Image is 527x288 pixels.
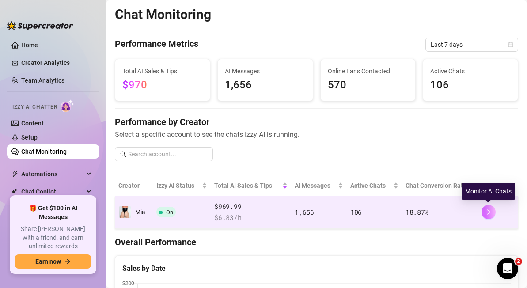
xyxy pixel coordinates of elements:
span: AI Messages [295,181,336,190]
input: Search account... [128,149,208,159]
th: Total AI Sales & Tips [211,175,291,196]
span: $969.99 [214,201,288,212]
span: Mia [135,208,145,216]
div: Monitor AI Chats [462,183,515,200]
img: AI Chatter [61,99,74,112]
span: 2 [515,258,522,265]
span: 1,656 [295,208,314,216]
h4: Overall Performance [115,236,518,248]
img: logo-BBDzfeDw.svg [7,21,73,30]
th: Izzy AI Status [153,175,211,196]
span: 18.87 % [406,208,428,216]
iframe: Intercom live chat [497,258,518,279]
th: Active Chats [347,175,402,196]
span: Automations [21,167,84,181]
a: Creator Analytics [21,56,92,70]
span: Chat Copilot [21,185,84,199]
span: 106 [430,77,511,94]
span: AI Messages [225,66,305,76]
h4: Performance by Creator [115,116,518,128]
span: Izzy AI Chatter [12,103,57,111]
div: Sales by Date [122,263,511,274]
span: right [485,209,492,215]
a: Content [21,120,44,127]
h4: Performance Metrics [115,38,198,52]
th: Chat Conversion Rate [402,175,478,196]
span: On [166,209,173,216]
th: Creator [115,175,153,196]
img: Chat Copilot [11,189,17,195]
span: Total AI Sales & Tips [122,66,203,76]
h2: Chat Monitoring [115,6,211,23]
span: Online Fans Contacted [328,66,408,76]
img: Mia [119,206,131,218]
a: Chat Monitoring [21,148,67,155]
span: calendar [508,42,513,47]
span: 106 [350,208,362,216]
span: Izzy AI Status [156,181,201,190]
button: right [482,205,496,219]
span: thunderbolt [11,171,19,178]
span: 🎁 Get $100 in AI Messages [15,204,91,221]
a: Setup [21,134,38,141]
button: Earn nowarrow-right [15,254,91,269]
span: Active Chats [350,181,391,190]
span: search [120,151,126,157]
span: Share [PERSON_NAME] with a friend, and earn unlimited rewards [15,225,91,251]
span: $970 [122,79,147,91]
a: Team Analytics [21,77,64,84]
span: 1,656 [225,77,305,94]
span: Last 7 days [431,38,513,51]
th: AI Messages [291,175,347,196]
span: Total AI Sales & Tips [214,181,281,190]
a: Home [21,42,38,49]
span: Active Chats [430,66,511,76]
span: Earn now [35,258,61,265]
span: arrow-right [64,258,71,265]
span: 570 [328,77,408,94]
span: $ 6.83 /h [214,212,288,223]
span: Select a specific account to see the chats Izzy AI is running. [115,129,518,140]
